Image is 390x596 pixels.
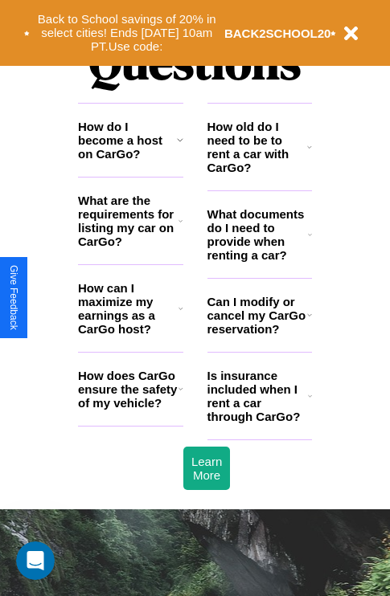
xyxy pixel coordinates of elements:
h3: Is insurance included when I rent a car through CarGo? [207,369,308,423]
button: Back to School savings of 20% in select cities! Ends [DATE] 10am PT.Use code: [30,8,224,58]
iframe: Intercom live chat [16,541,55,580]
b: BACK2SCHOOL20 [224,27,331,40]
button: Learn More [183,447,230,490]
h3: What are the requirements for listing my car on CarGo? [78,194,179,248]
h3: How can I maximize my earnings as a CarGo host? [78,281,179,336]
h3: How do I become a host on CarGo? [78,120,177,161]
div: Give Feedback [8,265,19,330]
h3: How old do I need to be to rent a car with CarGo? [207,120,308,174]
h3: What documents do I need to provide when renting a car? [207,207,309,262]
h3: How does CarGo ensure the safety of my vehicle? [78,369,179,410]
h3: Can I modify or cancel my CarGo reservation? [207,295,307,336]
